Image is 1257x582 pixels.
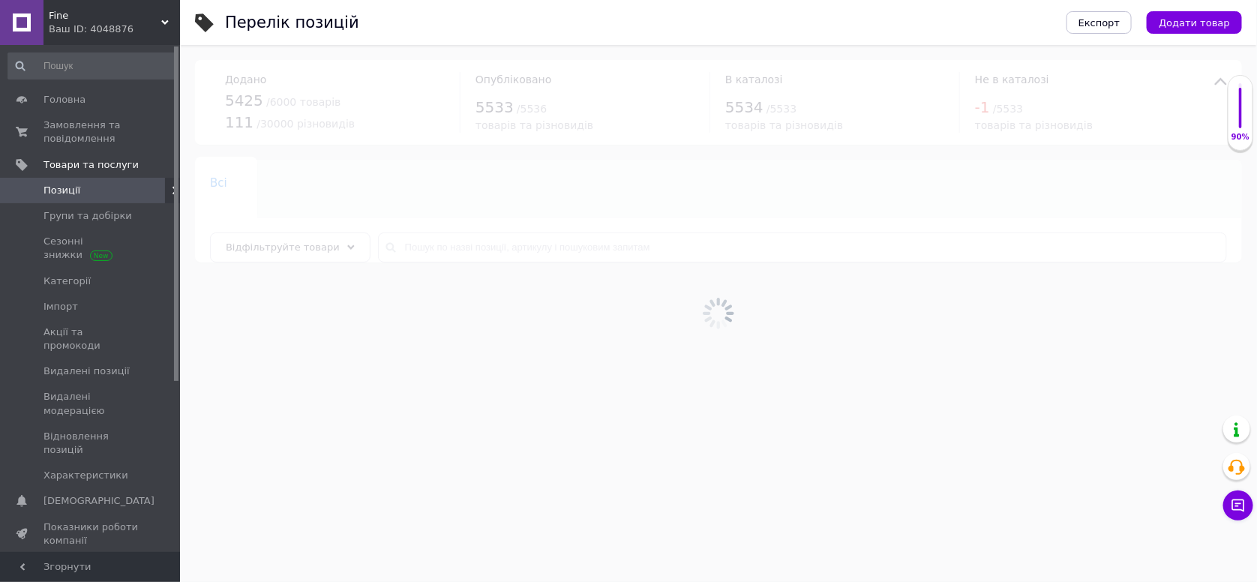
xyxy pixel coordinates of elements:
span: Акції та промокоди [43,325,139,352]
span: Fine [49,9,161,22]
span: Експорт [1078,17,1120,28]
span: Сезонні знижки [43,235,139,262]
span: Головна [43,93,85,106]
span: Групи та добірки [43,209,132,223]
span: Додати товар [1159,17,1230,28]
span: Відновлення позицій [43,430,139,457]
span: Позиції [43,184,80,197]
input: Пошук [7,52,176,79]
span: Категорії [43,274,91,288]
span: Замовлення та повідомлення [43,118,139,145]
span: Характеристики [43,469,128,482]
button: Додати товар [1147,11,1242,34]
span: [DEMOGRAPHIC_DATA] [43,494,154,508]
span: Видалені модерацією [43,390,139,417]
div: Перелік позицій [225,15,359,31]
button: Експорт [1066,11,1132,34]
span: Товари та послуги [43,158,139,172]
div: 90% [1228,132,1252,142]
button: Чат з покупцем [1223,490,1253,520]
span: Видалені позиції [43,364,130,378]
span: Показники роботи компанії [43,520,139,547]
div: Ваш ID: 4048876 [49,22,180,36]
span: Імпорт [43,300,78,313]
